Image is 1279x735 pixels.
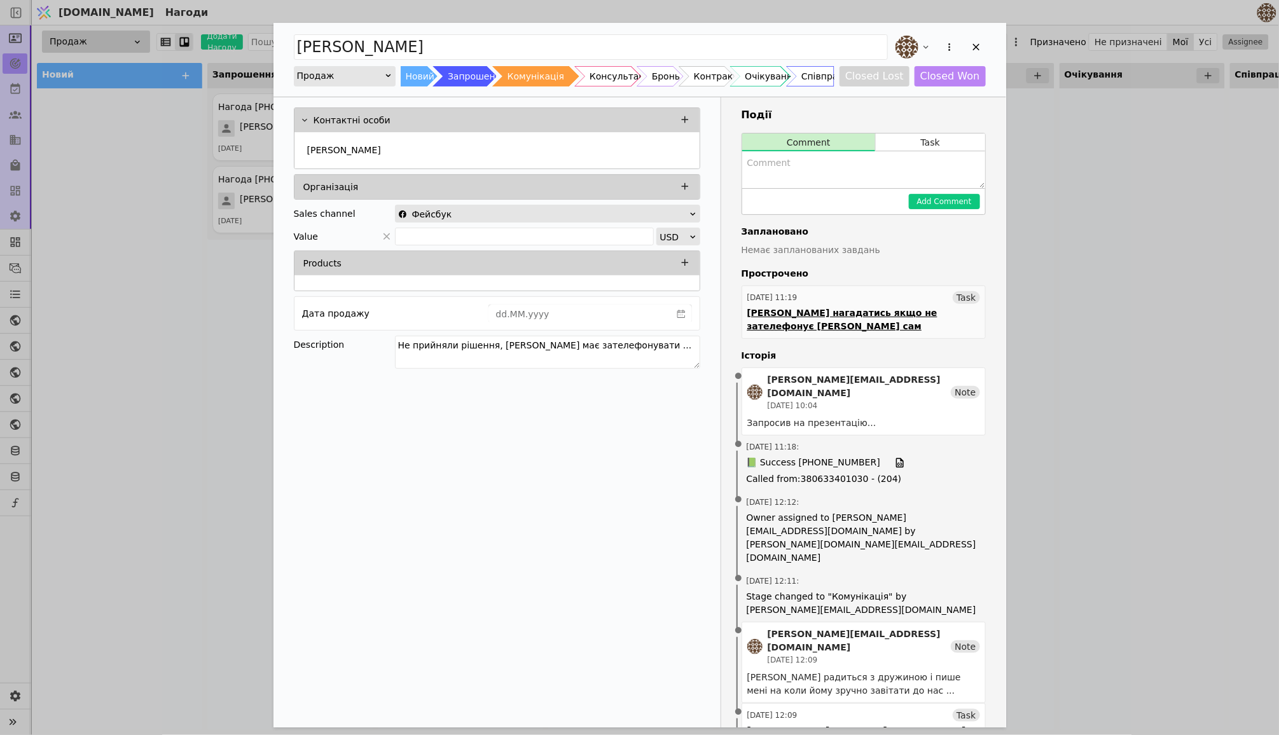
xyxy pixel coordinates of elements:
div: [DATE] 10:04 [768,400,951,411]
span: • [732,615,745,647]
p: Немає запланованих завдань [742,244,986,257]
div: Add Opportunity [273,23,1006,727]
p: [PERSON_NAME] [307,144,381,157]
h4: Історія [742,349,986,362]
div: Task [953,291,979,304]
div: Контракт [694,66,738,86]
div: Description [294,336,395,354]
button: Closed Lost [840,66,909,86]
span: 📗 Success [PHONE_NUMBER] [747,456,880,470]
div: [PERSON_NAME][EMAIL_ADDRESS][DOMAIN_NAME] [768,628,951,654]
img: facebook.svg [398,210,407,219]
img: an [895,36,918,58]
div: Запрошення [448,66,506,86]
span: Owner assigned to [PERSON_NAME][EMAIL_ADDRESS][DOMAIN_NAME] by [PERSON_NAME][DOMAIN_NAME][EMAIL_A... [747,511,981,565]
span: [DATE] 12:11 : [747,575,799,587]
button: Closed Won [915,66,986,86]
span: Value [294,228,318,245]
button: Task [876,134,985,151]
p: Організація [303,181,359,194]
img: an [747,385,763,400]
h3: Події [742,107,986,123]
p: Контактні особи [314,114,391,127]
div: [DATE] 12:09 [768,654,951,666]
img: an [747,639,763,654]
div: USD [660,228,688,246]
span: Called from : 380633401030 - (204) [747,472,981,486]
div: Новий [406,66,435,86]
span: • [732,361,745,393]
div: Note [951,386,979,399]
div: [PERSON_NAME] нагадатись якщо не зателефонує [PERSON_NAME] сам [747,306,980,333]
div: Дата продажу [302,305,370,322]
span: Stage changed to "Комунікація" by [PERSON_NAME][EMAIL_ADDRESS][DOMAIN_NAME] [747,590,981,617]
textarea: Не прийняли рішення, [PERSON_NAME] має зателефонувати ... [395,336,700,369]
span: [DATE] 11:18 : [747,441,799,453]
div: Продаж [297,67,384,85]
div: Консультація [590,66,653,86]
div: Співпраця [801,66,850,86]
span: • [732,429,745,461]
p: Products [303,257,342,270]
div: Бронь [652,66,680,86]
div: Комунікація [508,66,564,86]
div: Sales channel [294,205,356,223]
div: Task [953,709,979,722]
button: Comment [742,134,876,151]
div: [PERSON_NAME] радиться з дружиною і пише мені на коли йому зручно завітати до нас ... [747,671,980,697]
div: Note [951,640,979,653]
span: [DATE] 12:12 : [747,497,799,508]
button: Add Comment [909,194,980,209]
div: Очікування [745,66,798,86]
input: dd.MM.yyyy [489,305,671,323]
div: [DATE] 11:19 [747,292,798,303]
h4: Заплановано [742,225,986,238]
span: Фейсбук [412,205,452,223]
div: [DATE] 12:09 [747,710,798,721]
svg: calender simple [677,310,686,319]
h4: Прострочено [742,267,986,280]
div: [PERSON_NAME][EMAIL_ADDRESS][DOMAIN_NAME] [768,373,951,400]
span: • [732,696,745,729]
span: • [732,484,745,516]
div: Запросив на презентацію... [747,416,980,430]
span: • [732,563,745,595]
